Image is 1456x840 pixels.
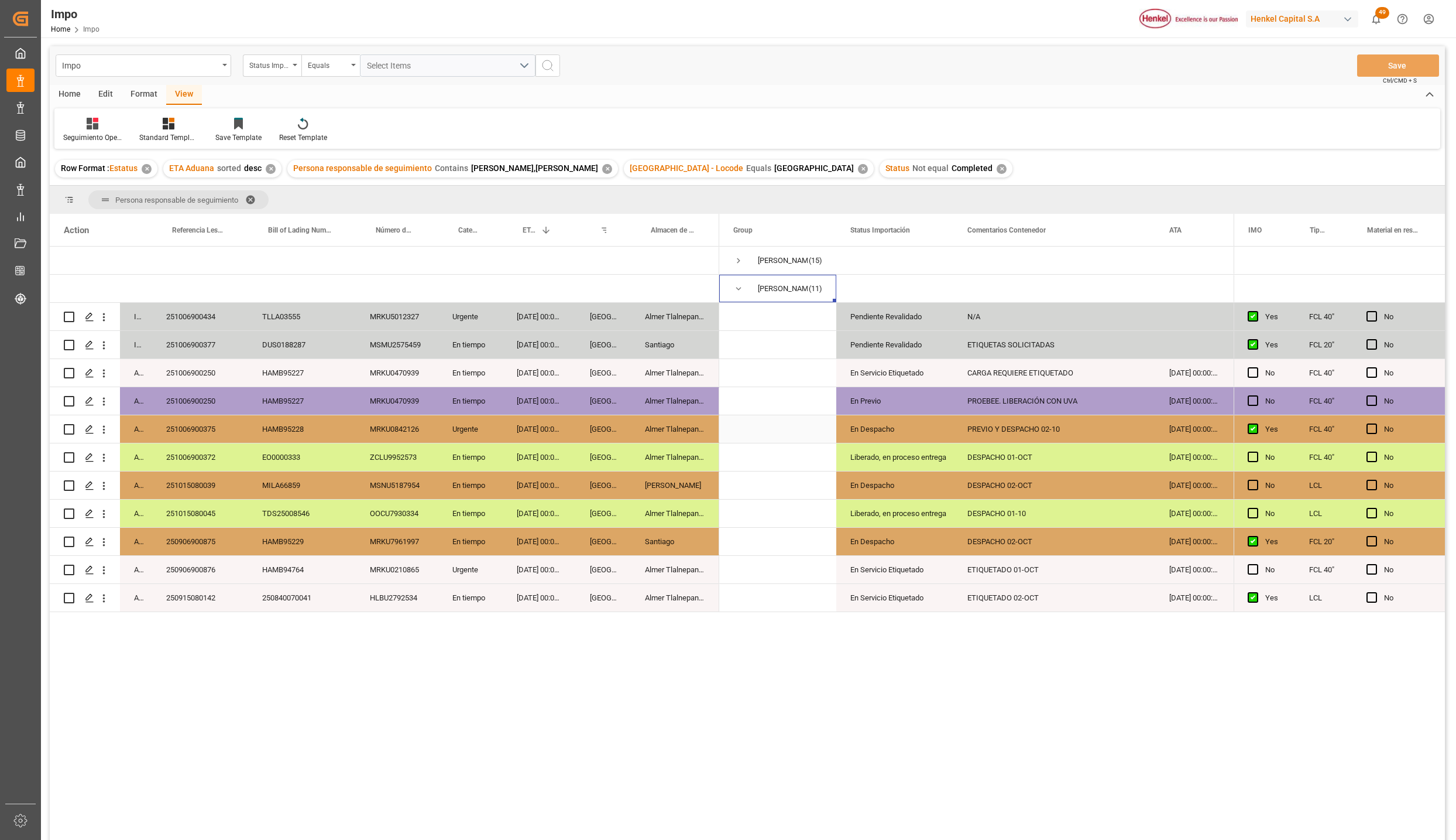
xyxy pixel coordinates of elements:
[631,443,719,471] div: Almer Tlalnepantla
[248,443,356,471] div: EO0000333
[438,303,503,330] div: Urgente
[56,54,231,77] button: open menu
[1155,584,1232,612] div: [DATE] 00:00:00
[249,57,289,71] div: Status Importación
[1384,500,1431,527] div: No
[1234,387,1445,415] div: Press SPACE to select this row.
[120,500,152,527] div: Arrived
[356,387,438,415] div: MRKU0470939
[64,225,89,235] div: Action
[248,500,356,527] div: TDS25008546
[438,331,503,358] div: En tiempo
[248,556,356,583] div: HAMB94764
[248,387,356,415] div: HAMB95227
[217,163,241,173] span: sorted
[535,54,560,77] button: search button
[438,359,503,387] div: En tiempo
[746,163,771,173] span: Equals
[1389,6,1416,32] button: Help Center
[308,57,348,71] div: Equals
[503,331,576,358] div: [DATE] 00:00:00
[152,359,248,387] div: 251006900250
[471,163,598,173] span: [PERSON_NAME],[PERSON_NAME]
[152,556,248,583] div: 250906900876
[356,584,438,612] div: HLBU2792534
[1246,8,1363,30] button: Henkel Capital S.A
[169,163,214,173] span: ETA Aduana
[733,226,753,234] span: Group
[1234,500,1445,528] div: Press SPACE to select this row.
[1169,226,1182,234] span: ATA
[576,303,631,330] div: [GEOGRAPHIC_DATA]
[438,472,503,499] div: En tiempo
[503,584,576,612] div: [DATE] 00:00:00
[1295,331,1352,358] div: FCL 20"
[50,556,719,584] div: Press SPACE to select this row.
[438,500,503,527] div: En tiempo
[61,163,109,173] span: Row Format :
[50,85,90,105] div: Home
[243,54,301,77] button: open menu
[1295,387,1352,415] div: FCL 40"
[248,472,356,499] div: MILA66859
[152,584,248,612] div: 250915080142
[850,303,939,330] div: Pendiente Revalidado
[1234,247,1445,275] div: Press SPACE to select this row.
[1155,387,1232,415] div: [DATE] 00:00:00
[50,387,719,415] div: Press SPACE to select this row.
[1265,388,1281,415] div: No
[356,415,438,443] div: MRKU0842126
[953,584,1155,612] div: ETIQUETADO 02-OCT
[1234,556,1445,584] div: Press SPACE to select this row.
[152,387,248,415] div: 251006900250
[576,387,631,415] div: [GEOGRAPHIC_DATA]
[1384,388,1431,415] div: No
[50,415,719,443] div: Press SPACE to select this row.
[774,163,854,173] span: [GEOGRAPHIC_DATA]
[293,163,432,173] span: Persona responsable de seguimiento
[1265,528,1281,555] div: Yes
[1155,472,1232,499] div: [DATE] 00:00:00
[631,359,719,387] div: Almer Tlalnepantla
[1295,556,1352,583] div: FCL 40"
[858,164,868,174] div: ✕
[1384,444,1431,471] div: No
[1155,556,1232,583] div: [DATE] 00:00:00
[967,226,1046,234] span: Comentarios Contenedor
[1384,360,1431,387] div: No
[758,247,808,274] div: [PERSON_NAME]
[953,387,1155,415] div: PROEBEE. LIBERACIÓN CON UVA
[438,415,503,443] div: Urgente
[458,226,478,234] span: Categoría
[1234,359,1445,387] div: Press SPACE to select this row.
[631,303,719,330] div: Almer Tlalnepantla
[1295,584,1352,612] div: LCL
[1234,472,1445,500] div: Press SPACE to select this row.
[1265,303,1281,330] div: Yes
[631,331,719,358] div: Santiago
[576,584,631,612] div: [GEOGRAPHIC_DATA]
[1295,443,1352,471] div: FCL 40"
[758,275,808,302] div: [PERSON_NAME]
[248,303,356,330] div: TLLA03555
[850,226,910,234] span: Status Importación
[953,500,1155,527] div: DESPACHO 01-10
[1155,359,1232,387] div: [DATE] 00:00:00
[576,359,631,387] div: [GEOGRAPHIC_DATA]
[631,472,719,499] div: [PERSON_NAME]
[1295,303,1352,330] div: FCL 40"
[503,528,576,555] div: [DATE] 00:00:00
[1265,500,1281,527] div: No
[850,444,939,471] div: Liberado, en proceso entrega
[115,196,238,204] span: Persona responsable de seguimiento
[1265,472,1281,499] div: No
[1383,76,1417,85] span: Ctrl/CMD + S
[631,584,719,612] div: Almer Tlalnepantla
[576,472,631,499] div: [GEOGRAPHIC_DATA]
[152,500,248,527] div: 251015080045
[152,528,248,555] div: 250906900875
[356,331,438,358] div: MSMU2575459
[953,331,1155,358] div: ETIQUETAS SOLICITADAS
[1375,7,1389,19] span: 49
[248,359,356,387] div: HAMB95227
